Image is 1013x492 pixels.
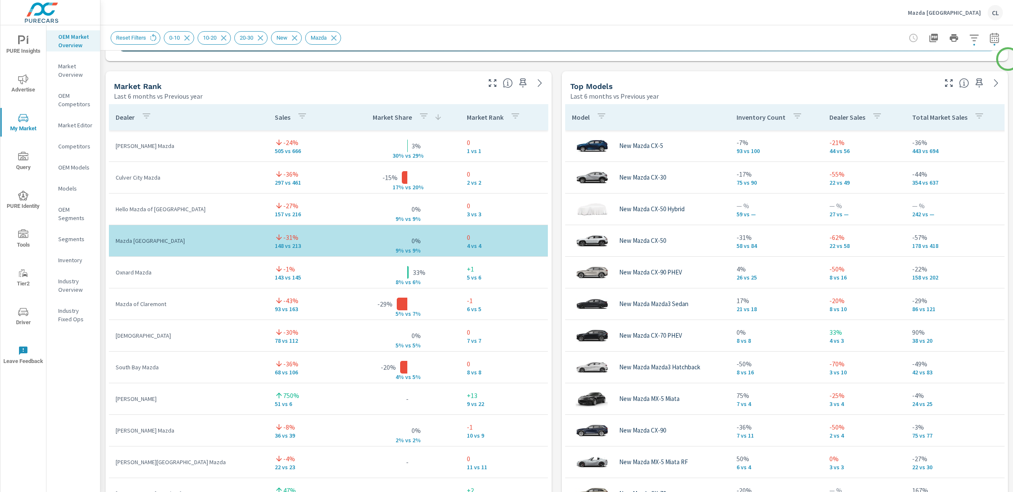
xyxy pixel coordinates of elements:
p: — [763,448,769,458]
p: Mazda [GEOGRAPHIC_DATA] [908,9,981,16]
p: Last 6 months vs Previous year [114,75,203,86]
p: 2 [741,333,745,343]
div: Market Overview [46,60,100,81]
p: — [718,182,724,192]
p: — [676,341,683,351]
p: — [687,288,693,298]
div: OEM Competitors [46,89,100,110]
p: OEM Competitors [58,91,93,108]
span: 10-20 [198,35,222,41]
p: — [513,187,520,197]
p: — [745,175,752,185]
div: CX-30 [344,31,379,45]
div: CL [988,5,1003,20]
p: — [815,365,822,375]
p: — [798,444,805,454]
p: — [748,295,755,305]
p: — [804,386,811,396]
span: My Market [3,113,43,134]
p: — [789,393,796,403]
div: Inventory [46,254,100,266]
span: Query [3,152,43,172]
p: — [787,342,794,352]
p: — [320,388,327,398]
p: — [772,306,779,316]
p: — [710,324,717,334]
p: Models [58,184,93,193]
span: Recenter Map [948,97,996,104]
span: 20-30 [235,35,258,41]
p: — [279,283,286,293]
p: — [818,325,824,335]
p: — [612,341,618,352]
p: 2 [653,367,657,377]
p: — [739,477,746,487]
div: Industry Fixed Ops [46,304,100,325]
p: — [689,320,696,330]
button: Recenter Map [945,94,999,107]
span: CX-30 [345,35,369,41]
p: — [697,348,704,358]
span: Leave Feedback [3,346,43,366]
p: — [756,347,763,357]
div: Competitors [46,140,100,153]
p: 1 [431,391,435,401]
p: — [301,313,308,323]
p: — [746,365,753,375]
div: OEM Market Overview [46,30,100,51]
p: — [544,449,551,460]
p: — [736,319,743,329]
p: Market Overview [58,62,93,79]
div: Your Sales (DMS) [116,120,183,128]
span: Mazda [306,35,332,41]
p: 1 [369,324,373,334]
p: Your Sales (DMS) [122,100,176,108]
p: Competitors [58,142,93,151]
p: Segments [58,235,93,243]
span: New [271,35,293,41]
p: 2 [429,350,433,360]
p: — [490,386,496,396]
p: 1 [502,271,506,281]
p: — [723,383,730,393]
div: Market Editor [46,119,100,132]
p: — [745,229,752,239]
p: — [751,421,758,431]
p: — [663,284,670,294]
p: — [302,341,309,352]
p: — [640,102,647,113]
p: 1 [622,407,626,417]
p: OEM Segments [58,205,93,222]
p: — [767,469,773,479]
div: Your Sales (DMS) [116,100,183,108]
p: — [660,350,666,360]
span: Advertise [3,74,43,95]
p: — [729,433,736,443]
p: — [712,376,719,387]
button: Apply Filters [966,30,983,46]
p: — [657,184,664,194]
p: — [783,452,789,462]
button: Make Fullscreen [942,61,956,74]
span: Tools [3,229,43,250]
span: Save this to your personalized report [972,61,986,74]
p: Market Editor [58,121,93,129]
p: Industry Overview [58,277,93,294]
p: — [764,388,771,398]
p: — [650,221,657,231]
span: PURE Identity [3,191,43,211]
p: — [821,461,828,471]
p: — [810,475,816,485]
p: — [559,357,566,367]
p: — [277,366,284,376]
p: 1 [553,280,557,290]
span: Driver [3,307,43,328]
p: — [829,346,835,356]
span: Find the biggest opportunities in your market for your inventory. Understand by postal code where... [959,62,969,73]
div: 0-10 [164,31,194,45]
p: — [344,389,350,399]
p: — [789,358,796,368]
p: — [693,438,700,449]
p: — [314,290,321,300]
div: 20-30 [234,31,268,45]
